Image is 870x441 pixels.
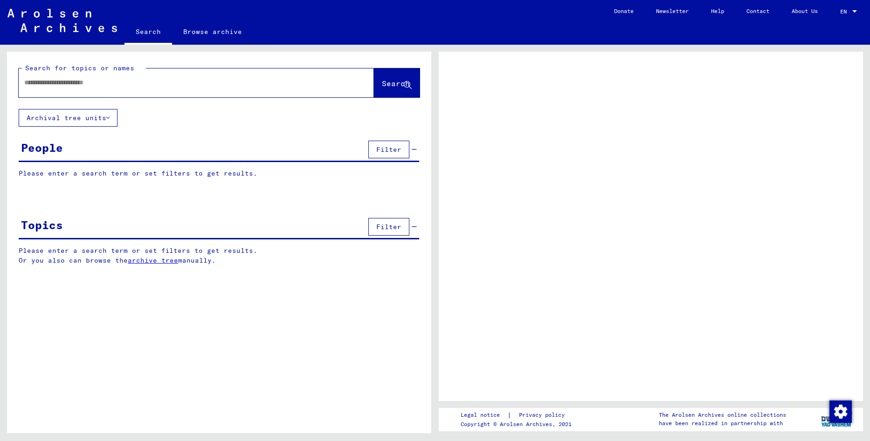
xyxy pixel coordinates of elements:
[659,411,786,419] p: The Arolsen Archives online collections
[829,400,852,423] img: Change consent
[461,410,576,420] div: |
[659,419,786,427] p: have been realized in partnership with
[21,139,63,156] div: People
[368,218,409,236] button: Filter
[461,420,576,428] p: Copyright © Arolsen Archives, 2021
[461,410,507,420] a: Legal notice
[819,407,854,431] img: yv_logo.png
[374,68,420,97] button: Search
[368,141,409,158] button: Filter
[382,79,410,88] span: Search
[19,109,117,127] button: Archival tree units
[840,8,850,15] span: EN
[19,246,420,265] p: Please enter a search term or set filters to get results. Or you also can browse the manually.
[829,400,851,422] div: Change consent
[124,20,172,45] a: Search
[25,64,134,72] mat-label: Search for topics or names
[128,256,178,265] a: archive tree
[376,145,401,154] span: Filter
[7,9,117,32] img: Arolsen_neg.svg
[172,20,253,43] a: Browse archive
[21,217,63,233] div: Topics
[511,410,576,420] a: Privacy policy
[376,223,401,231] span: Filter
[19,169,419,178] p: Please enter a search term or set filters to get results.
